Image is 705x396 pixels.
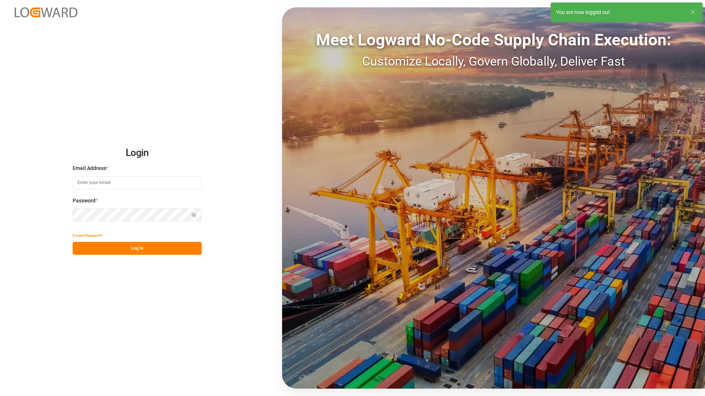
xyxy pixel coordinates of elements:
[282,52,705,71] div: Customize Locally, Govern Globally, Deliver Fast
[73,141,202,165] h2: Login
[73,197,95,205] span: Password
[73,164,106,172] span: Email Address
[73,242,202,255] button: Log In
[282,28,705,52] div: Meet Logward No-Code Supply Chain Execution:
[73,176,202,189] input: Enter your email
[73,229,103,242] button: Forgot Password?
[15,7,77,17] img: Logward_new_orange.png
[556,8,683,16] div: You are now logged out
